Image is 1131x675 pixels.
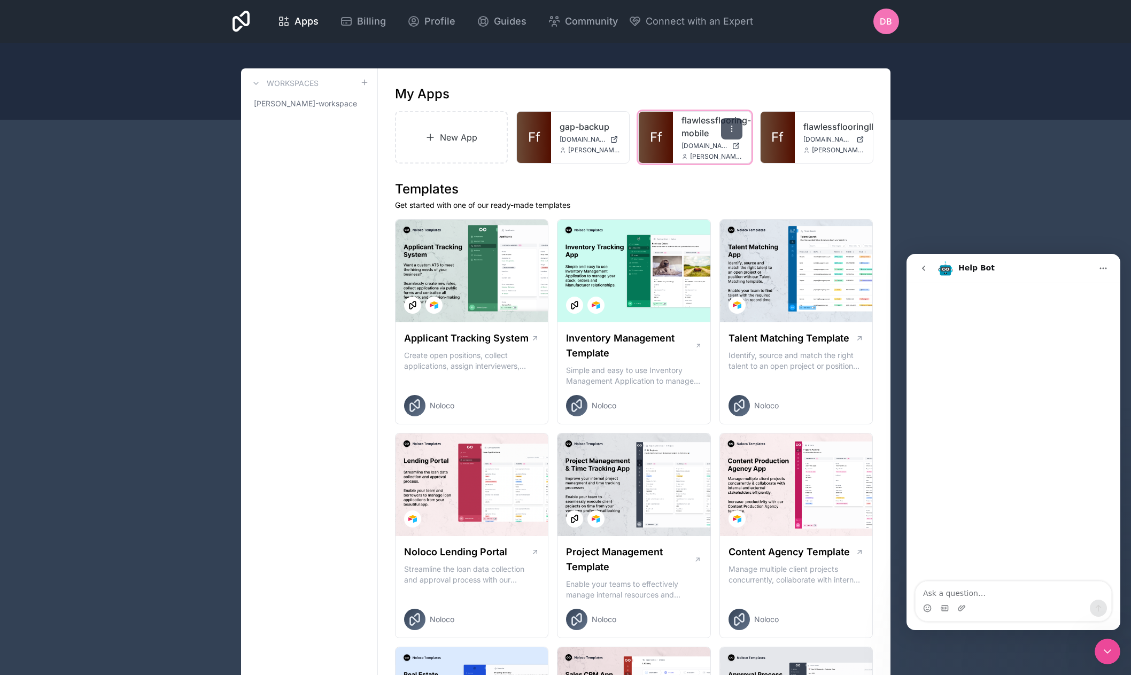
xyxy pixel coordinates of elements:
[404,331,529,346] h1: Applicant Tracking System
[646,14,753,29] span: Connect with an Expert
[566,545,694,575] h1: Project Management Template
[250,77,319,90] a: Workspaces
[250,94,369,113] a: [PERSON_NAME]-workspace
[566,579,702,600] p: Enable your teams to effectively manage internal resources and execute client projects on time.
[729,564,864,585] p: Manage multiple client projects concurrently, collaborate with internal and external stakeholders...
[761,112,795,163] a: Ff
[592,515,600,523] img: Airtable Logo
[254,98,357,109] span: [PERSON_NAME]-workspace
[395,86,450,103] h1: My Apps
[629,14,753,29] button: Connect with an Expert
[395,200,873,211] p: Get started with one of our ready-made templates
[424,14,455,29] span: Profile
[295,14,319,29] span: Apps
[560,135,621,144] a: [DOMAIN_NAME]
[430,400,454,411] span: Noloco
[560,135,606,144] span: [DOMAIN_NAME]
[528,129,540,146] span: Ff
[430,614,454,625] span: Noloco
[566,365,702,386] p: Simple and easy to use Inventory Management Application to manage your stock, orders and Manufact...
[729,350,864,371] p: Identify, source and match the right talent to an open project or position with our Talent Matchi...
[565,14,618,29] span: Community
[404,564,540,585] p: Streamline the loan data collection and approval process with our Lending Portal template.
[592,400,616,411] span: Noloco
[733,515,741,523] img: Airtable Logo
[754,400,779,411] span: Noloco
[430,301,438,309] img: Airtable Logo
[803,135,852,144] span: [DOMAIN_NAME]
[331,10,394,33] a: Billing
[517,112,551,163] a: Ff
[539,10,626,33] a: Community
[681,142,727,150] span: [DOMAIN_NAME]
[399,10,464,33] a: Profile
[592,614,616,625] span: Noloco
[733,301,741,309] img: Airtable Logo
[803,135,864,144] a: [DOMAIN_NAME]
[754,614,779,625] span: Noloco
[1095,639,1120,664] iframe: Intercom live chat
[267,78,319,89] h3: Workspaces
[560,120,621,133] a: gap-backup
[404,545,507,560] h1: Noloco Lending Portal
[269,10,327,33] a: Apps
[690,152,742,161] span: [PERSON_NAME][EMAIL_ADDRESS][DOMAIN_NAME]
[907,254,1120,630] iframe: Intercom live chat
[729,331,849,346] h1: Talent Matching Template
[729,545,850,560] h1: Content Agency Template
[408,515,417,523] img: Airtable Logo
[395,181,873,198] h1: Templates
[568,146,621,154] span: [PERSON_NAME][EMAIL_ADDRESS][DOMAIN_NAME]
[468,10,535,33] a: Guides
[771,129,784,146] span: Ff
[357,14,386,29] span: Billing
[404,350,540,371] p: Create open positions, collect applications, assign interviewers, centralise candidate feedback a...
[681,114,742,139] a: flawlessflooring-mobile
[566,331,694,361] h1: Inventory Management Template
[681,142,742,150] a: [DOMAIN_NAME]
[592,301,600,309] img: Airtable Logo
[812,146,864,154] span: [PERSON_NAME][EMAIL_ADDRESS][DOMAIN_NAME]
[650,129,662,146] span: Ff
[639,112,673,163] a: Ff
[880,15,892,28] span: DB
[803,120,864,133] a: flawlessflooringllc
[395,111,508,164] a: New App
[494,14,526,29] span: Guides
